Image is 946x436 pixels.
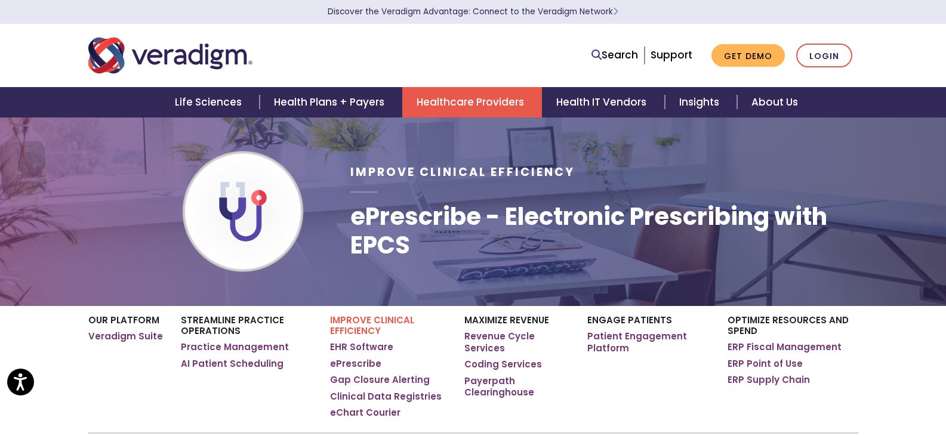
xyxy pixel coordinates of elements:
[181,358,284,370] a: AI Patient Scheduling
[260,87,402,117] a: Health Plans + Payers
[328,6,618,17] a: Discover the Veradigm Advantage: Connect to the Veradigm NetworkLearn More
[330,374,430,386] a: Gap Closure Alerting
[464,330,569,354] a: Revenue Cycle Services
[651,48,692,62] a: Support
[350,202,858,259] h1: ePrescribe - Electronic Prescribing with EPCS
[402,87,542,117] a: Healthcare Providers
[796,44,852,68] a: Login
[711,44,785,67] a: Get Demo
[330,341,393,353] a: EHR Software
[737,87,812,117] a: About Us
[330,391,442,403] a: Clinical Data Registries
[330,358,381,370] a: ePrescribe
[613,6,618,17] span: Learn More
[728,341,842,353] a: ERP Fiscal Management
[350,164,575,180] span: Improve Clinical Efficiency
[728,358,803,370] a: ERP Point of Use
[88,36,252,75] img: Veradigm logo
[591,47,638,63] a: Search
[330,407,400,419] a: eChart Courier
[464,375,569,398] a: Payerpath Clearinghouse
[88,330,163,342] a: Veradigm Suite
[181,341,289,353] a: Practice Management
[587,330,710,354] a: Patient Engagement Platform
[161,87,260,117] a: Life Sciences
[464,358,542,370] a: Coding Services
[542,87,664,117] a: Health IT Vendors
[665,87,737,117] a: Insights
[728,374,810,386] a: ERP Supply Chain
